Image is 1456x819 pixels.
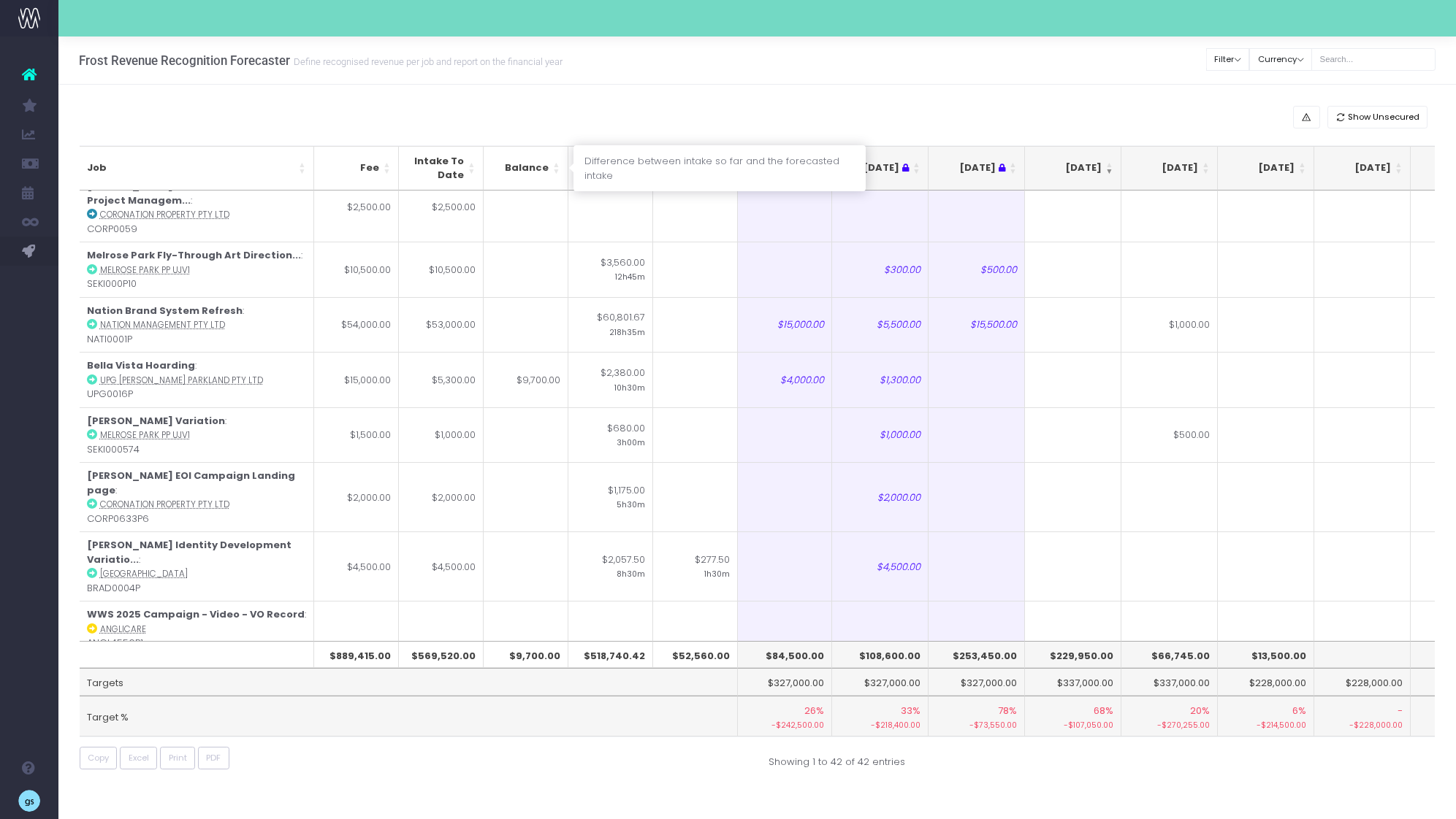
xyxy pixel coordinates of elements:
[88,752,109,764] span: Copy
[399,641,484,669] th: $569,520.00
[399,462,484,531] td: $2,000.00
[314,172,399,242] td: $2,500.00
[1292,704,1306,718] span: 6%
[929,668,1025,696] td: $327,000.00
[314,641,399,669] th: $889,415.00
[87,358,195,372] strong: Bella Vista Hoarding
[80,352,314,407] td: : UPG0016P
[399,297,484,353] td: $53,000.00
[743,718,824,731] small: -$242,500.00
[614,380,645,393] small: 10h30m
[568,146,653,191] th: All Time: activate to sort column ascending
[80,146,314,191] th: Job: activate to sort column ascending
[1322,718,1403,731] small: -$228,000.00
[1025,641,1121,669] th: $229,950.00
[609,325,645,338] small: 218h35m
[206,752,221,764] span: PDF
[929,641,1025,669] th: $253,450.00
[1032,718,1113,731] small: -$107,050.00
[1314,668,1411,696] td: $228,000.00
[399,242,484,297] td: $10,500.00
[314,297,399,353] td: $54,000.00
[484,146,568,191] th: Balance: activate to sort column ascending
[832,462,929,531] td: $2,000.00
[1129,718,1210,731] small: -$270,255.00
[1094,704,1113,718] span: 68%
[314,352,399,407] td: $15,000.00
[484,641,568,669] th: $9,700.00
[1206,48,1250,71] button: Filter
[929,242,1025,297] td: $500.00
[568,242,653,297] td: $3,560.00
[704,566,730,580] small: 1h30m
[1121,146,1218,191] th: Nov 25: activate to sort column ascending
[80,172,314,242] td: : CORP0059
[568,297,653,353] td: $60,801.67
[839,718,921,731] small: -$218,400.00
[120,747,157,769] button: Excel
[1314,146,1411,191] th: Jan 26: activate to sort column ascending
[901,704,921,718] span: 33%
[832,407,929,463] td: $1,000.00
[18,790,40,812] img: images/default_profile_image.png
[399,172,484,242] td: $2,500.00
[100,623,146,635] abbr: Anglicare
[1348,111,1419,123] span: Show Unsecured
[832,242,929,297] td: $300.00
[804,704,824,718] span: 26%
[1311,48,1436,71] input: Search...
[80,696,738,737] td: Target %
[832,352,929,407] td: $1,300.00
[617,435,645,448] small: 3h00m
[1249,48,1312,71] button: Currency
[100,374,263,386] abbr: UPG EDMONDSON PARKLAND PTY LTD
[573,145,866,191] div: Difference between intake so far and the forecasted intake
[1121,668,1218,696] td: $337,000.00
[769,747,905,769] div: Showing 1 to 42 of 42 entries
[80,668,738,696] td: Targets
[1025,146,1121,191] th: Oct 25: activate to sort column ascending
[80,747,118,769] button: Copy
[314,462,399,531] td: $2,000.00
[568,462,653,531] td: $1,175.00
[484,352,568,407] td: $9,700.00
[314,531,399,601] td: $4,500.00
[100,264,190,276] abbr: Melrose Park PP UJV1
[653,641,738,669] th: $52,560.00
[87,538,291,566] strong: [PERSON_NAME] Identity Development Variatio...
[100,319,225,331] abbr: Nation Management Pty Ltd
[1225,718,1306,731] small: -$214,500.00
[568,531,653,601] td: $2,057.50
[80,297,314,353] td: : NATI0001P
[100,429,190,441] abbr: Melrose Park PP UJV1
[87,179,267,207] strong: [PERSON_NAME] Point Publication Project Managem...
[832,641,929,669] th: $108,600.00
[198,747,229,769] button: PDF
[1218,668,1314,696] td: $228,000.00
[399,407,484,463] td: $1,000.00
[617,497,645,510] small: 5h30m
[832,297,929,353] td: $5,500.00
[87,304,243,318] strong: Nation Brand System Refresh
[653,531,738,601] td: $277.50
[399,352,484,407] td: $5,300.00
[929,146,1025,191] th: Sep 25 : activate to sort column ascending
[1121,407,1218,463] td: $500.00
[568,352,653,407] td: $2,380.00
[100,499,229,510] abbr: Coronation Property Pty Ltd
[80,407,314,463] td: : SEKI000574
[832,668,929,696] td: $327,000.00
[568,641,653,669] th: $518,740.42
[1327,106,1428,128] button: Show Unsecured
[832,531,929,601] td: $4,500.00
[1218,641,1314,669] th: $13,500.00
[80,531,314,601] td: : BRAD0004P
[87,248,301,262] strong: Melrose Park Fly-Through Art Direction...
[399,531,484,601] td: $4,500.00
[1121,297,1218,353] td: $1,000.00
[79,53,563,68] h3: Frost Revenue Recognition Forecaster
[87,414,225,428] strong: [PERSON_NAME] Variation
[736,297,832,353] td: $15,000.00
[80,242,314,297] td: : SEKI000P10
[568,407,653,463] td: $680.00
